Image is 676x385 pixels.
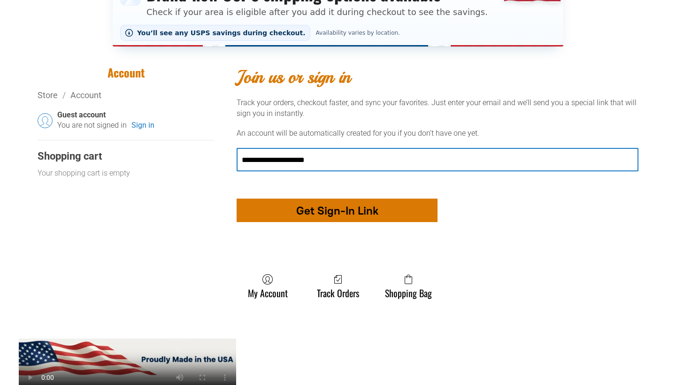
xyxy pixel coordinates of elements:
[314,30,402,36] span: Availability varies by location.
[57,120,127,131] div: You are not signed in
[312,274,364,299] a: Track Orders
[38,90,58,100] a: Store
[131,120,154,131] a: Sign in
[237,98,638,119] div: Track your orders, checkout faster, and sync your favorites. Just enter your email and we’ll send...
[38,65,214,80] h1: Account
[58,90,70,100] span: /
[237,65,638,88] h2: Join us or sign in
[237,128,638,139] div: An account will be automatically created for you if you don’t have one yet.
[38,168,130,178] div: Your shopping cart is empty
[38,150,214,163] div: Shopping cart
[237,199,438,222] button: Get Sign-In Link
[243,274,292,299] a: My Account
[38,89,214,101] div: Breadcrumbs
[137,29,306,37] span: You’ll see any USPS savings during checkout.
[70,90,101,100] a: Account
[380,274,437,299] a: Shopping Bag
[146,6,488,18] p: Check if your area is eligible after you add it during checkout to see the savings.
[57,110,214,120] div: Guest account
[237,148,638,171] input: Your email address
